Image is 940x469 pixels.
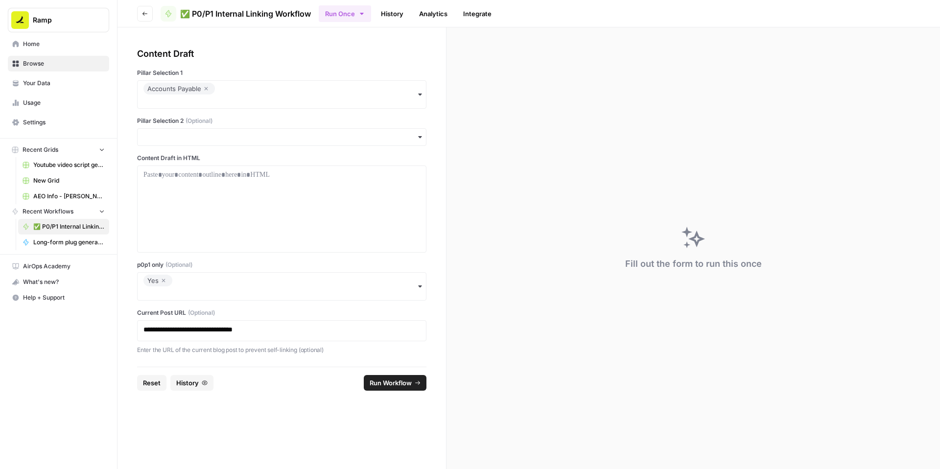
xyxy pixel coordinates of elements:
span: Home [23,40,105,48]
a: New Grid [18,173,109,188]
label: Content Draft in HTML [137,154,426,163]
label: Pillar Selection 1 [137,69,426,77]
a: History [375,6,409,22]
div: What's new? [8,275,109,289]
a: AirOps Academy [8,258,109,274]
span: (Optional) [186,117,212,125]
a: Long-form plug generator – Content tuning version [18,234,109,250]
button: Reset [137,375,166,391]
button: Run Workflow [364,375,426,391]
a: Your Data [8,75,109,91]
button: What's new? [8,274,109,290]
span: (Optional) [188,308,215,317]
span: Settings [23,118,105,127]
p: Enter the URL of the current blog post to prevent self-linking (optional) [137,345,426,355]
span: History [176,378,199,388]
a: Settings [8,115,109,130]
button: Accounts Payable [137,80,426,109]
a: Integrate [457,6,497,22]
button: Help + Support [8,290,109,305]
label: Pillar Selection 2 [137,117,426,125]
span: Long-form plug generator – Content tuning version [33,238,105,247]
span: AEO Info - [PERSON_NAME] [33,192,105,201]
span: ✅ P0/P1 Internal Linking Workflow [180,8,311,20]
span: Run Workflow [370,378,412,388]
span: Your Data [23,79,105,88]
a: Youtube video script generator [18,157,109,173]
button: Workspace: Ramp [8,8,109,32]
label: p0p1 only [137,260,426,269]
label: Current Post URL [137,308,426,317]
span: Ramp [33,15,92,25]
button: Recent Workflows [8,204,109,219]
span: Recent Workflows [23,207,73,216]
a: AEO Info - [PERSON_NAME] [18,188,109,204]
div: Accounts Payable [147,83,211,94]
button: Yes [137,272,426,301]
a: Home [8,36,109,52]
span: Browse [23,59,105,68]
div: Content Draft [137,47,426,61]
div: Fill out the form to run this once [625,257,762,271]
span: New Grid [33,176,105,185]
a: ✅ P0/P1 Internal Linking Workflow [161,6,311,22]
a: ✅ P0/P1 Internal Linking Workflow [18,219,109,234]
span: Help + Support [23,293,105,302]
span: (Optional) [165,260,192,269]
span: AirOps Academy [23,262,105,271]
button: History [170,375,213,391]
button: Run Once [319,5,371,22]
span: Usage [23,98,105,107]
span: Recent Grids [23,145,58,154]
span: Youtube video script generator [33,161,105,169]
a: Browse [8,56,109,71]
a: Usage [8,95,109,111]
a: Analytics [413,6,453,22]
img: Ramp Logo [11,11,29,29]
span: ✅ P0/P1 Internal Linking Workflow [33,222,105,231]
div: Yes [147,275,168,286]
span: Reset [143,378,161,388]
button: Recent Grids [8,142,109,157]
